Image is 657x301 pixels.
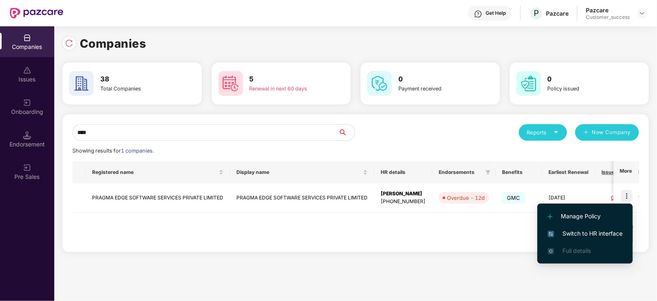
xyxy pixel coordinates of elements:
[602,169,618,176] span: Issues
[92,169,217,176] span: Registered name
[236,169,361,176] span: Display name
[602,194,624,202] div: 0
[502,192,525,204] span: GMC
[381,190,426,198] div: [PERSON_NAME]
[553,130,559,135] span: caret-down
[230,183,374,213] td: PRAGMA EDGE SOFTWARE SERVICES PRIVATE LIMITED
[86,183,230,213] td: PRAGMA EDGE SOFTWARE SERVICES PRIVATE LIMITED
[484,167,492,177] span: filter
[613,161,639,183] th: More
[250,74,320,85] h3: 5
[548,248,554,255] img: svg+xml;base64,PHN2ZyB4bWxucz0iaHR0cDovL3d3dy53My5vcmcvMjAwMC9zdmciIHdpZHRoPSIxNi4zNjMiIGhlaWdodD...
[639,10,645,16] img: svg+xml;base64,PHN2ZyBpZD0iRHJvcGRvd24tMzJ4MzIiIHhtbG5zPSJodHRwOi8vd3d3LnczLm9yZy8yMDAwL3N2ZyIgd2...
[23,164,31,172] img: svg+xml;base64,PHN2ZyB3aWR0aD0iMjAiIGhlaWdodD0iMjAiIHZpZXdCb3g9IjAgMCAyMCAyMCIgZmlsbD0ibm9uZSIgeG...
[548,214,553,219] img: svg+xml;base64,PHN2ZyB4bWxucz0iaHR0cDovL3d3dy53My5vcmcvMjAwMC9zdmciIHdpZHRoPSIxMi4yMDEiIGhlaWdodD...
[218,71,243,96] img: svg+xml;base64,PHN2ZyB4bWxucz0iaHR0cDovL3d3dy53My5vcmcvMjAwMC9zdmciIHdpZHRoPSI2MCIgaGVpZ2h0PSI2MC...
[338,124,355,141] button: search
[23,66,31,74] img: svg+xml;base64,PHN2ZyBpZD0iSXNzdWVzX2Rpc2FibGVkIiB4bWxucz0iaHR0cDovL3d3dy53My5vcmcvMjAwMC9zdmciIH...
[23,99,31,107] img: svg+xml;base64,PHN2ZyB3aWR0aD0iMjAiIGhlaWdodD0iMjAiIHZpZXdCb3g9IjAgMCAyMCAyMCIgZmlsbD0ibm9uZSIgeG...
[100,74,171,85] h3: 38
[548,229,622,238] span: Switch to HR interface
[72,148,154,154] span: Showing results for
[546,9,569,17] div: Pazcare
[23,34,31,42] img: svg+xml;base64,PHN2ZyBpZD0iQ29tcGFuaWVzIiB4bWxucz0iaHR0cDovL3d3dy53My5vcmcvMjAwMC9zdmciIHdpZHRoPS...
[374,161,432,183] th: HR details
[562,247,591,254] span: Full details
[586,6,630,14] div: Pazcare
[595,161,631,183] th: Issues
[80,35,146,53] h1: Companies
[542,161,595,183] th: Earliest Renewal
[516,71,541,96] img: svg+xml;base64,PHN2ZyB4bWxucz0iaHR0cDovL3d3dy53My5vcmcvMjAwMC9zdmciIHdpZHRoPSI2MCIgaGVpZ2h0PSI2MC...
[398,74,469,85] h3: 0
[338,129,355,136] span: search
[486,170,490,175] span: filter
[439,169,482,176] span: Endorsements
[447,194,485,202] div: Overdue - 12d
[474,10,482,18] img: svg+xml;base64,PHN2ZyBpZD0iSGVscC0zMngzMiIgeG1sbnM9Imh0dHA6Ly93d3cudzMub3JnLzIwMDAvc3ZnIiB3aWR0aD...
[527,128,559,137] div: Reports
[495,161,542,183] th: Benefits
[586,14,630,21] div: Customer_success
[548,231,554,237] img: svg+xml;base64,PHN2ZyB4bWxucz0iaHR0cDovL3d3dy53My5vcmcvMjAwMC9zdmciIHdpZHRoPSIxNiIgaGVpZ2h0PSIxNi...
[548,212,622,221] span: Manage Policy
[592,128,631,137] span: New Company
[381,198,426,206] div: [PHONE_NUMBER]
[621,190,632,201] img: icon
[486,10,506,16] div: Get Help
[23,131,31,139] img: svg+xml;base64,PHN2ZyB3aWR0aD0iMTQuNSIgaGVpZ2h0PSIxNC41IiB2aWV3Qm94PSIwIDAgMTYgMTYiIGZpbGw9Im5vbm...
[583,130,589,136] span: plus
[534,8,539,18] span: P
[230,161,374,183] th: Display name
[542,183,595,213] td: [DATE]
[65,39,73,47] img: svg+xml;base64,PHN2ZyBpZD0iUmVsb2FkLTMyeDMyIiB4bWxucz0iaHR0cDovL3d3dy53My5vcmcvMjAwMC9zdmciIHdpZH...
[69,71,94,96] img: svg+xml;base64,PHN2ZyB4bWxucz0iaHR0cDovL3d3dy53My5vcmcvMjAwMC9zdmciIHdpZHRoPSI2MCIgaGVpZ2h0PSI2MC...
[86,161,230,183] th: Registered name
[250,85,320,93] div: Renewal in next 60 days
[548,85,618,93] div: Policy issued
[398,85,469,93] div: Payment received
[548,74,618,85] h3: 0
[10,8,63,19] img: New Pazcare Logo
[100,85,171,93] div: Total Companies
[367,71,392,96] img: svg+xml;base64,PHN2ZyB4bWxucz0iaHR0cDovL3d3dy53My5vcmcvMjAwMC9zdmciIHdpZHRoPSI2MCIgaGVpZ2h0PSI2MC...
[575,124,639,141] button: plusNew Company
[121,148,154,154] span: 1 companies.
